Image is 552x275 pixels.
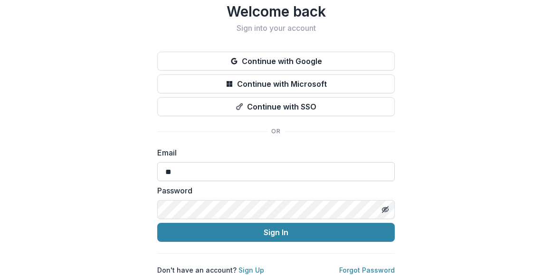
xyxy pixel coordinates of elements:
[157,223,395,242] button: Sign In
[238,266,264,274] a: Sign Up
[157,24,395,33] h2: Sign into your account
[157,185,389,196] label: Password
[339,266,395,274] a: Forgot Password
[157,52,395,71] button: Continue with Google
[157,74,395,93] button: Continue with Microsoft
[157,3,395,20] h1: Welcome back
[157,265,264,275] p: Don't have an account?
[157,97,395,116] button: Continue with SSO
[378,202,393,217] button: Toggle password visibility
[157,147,389,158] label: Email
